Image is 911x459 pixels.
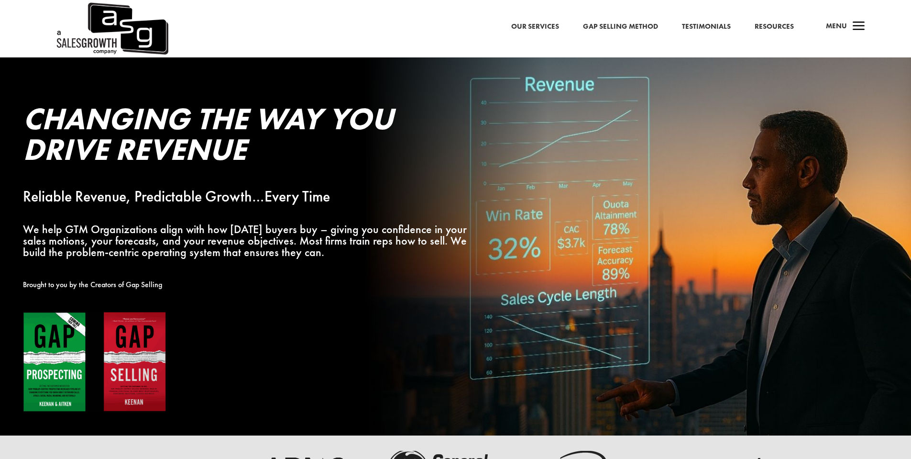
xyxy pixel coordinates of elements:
p: Brought to you by the Creators of Gap Selling [23,279,471,291]
a: Testimonials [682,21,731,33]
span: Menu [826,21,847,31]
a: Gap Selling Method [583,21,658,33]
p: We help GTM Organizations align with how [DATE] buyers buy – giving you confidence in your sales ... [23,224,471,257]
a: Resources [755,21,794,33]
p: Reliable Revenue, Predictable Growth…Every Time [23,191,471,202]
a: Our Services [511,21,559,33]
h2: Changing the Way You Drive Revenue [23,103,471,169]
img: Gap Books [23,312,166,413]
span: a [849,17,868,36]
